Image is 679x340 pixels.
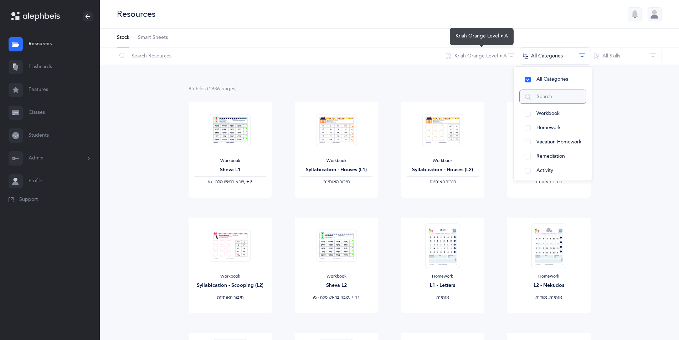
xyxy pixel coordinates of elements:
[194,166,266,174] div: Sheva L1
[300,282,372,289] div: Sheva L2
[194,274,266,279] div: Workbook
[513,166,585,174] div: Syllabication - Scooping (L1)
[407,158,479,164] div: Workbook
[519,135,586,149] button: Vacation Homework
[189,86,206,92] span: 85 File
[536,179,562,184] span: ‫חיבור האותיות‬
[429,179,456,184] span: ‫חיבור האותיות‬
[316,114,357,146] img: Syllabication-Workbook-Level-1-EN_Orange_Houses_thumbnail_1741114714.png
[536,168,553,173] span: Activity
[19,196,38,203] span: Support
[407,274,479,279] div: Homework
[300,295,372,300] div: ‪, + 11‬
[316,229,357,262] img: Sheva-Workbook-Orange-A-L2_EN_thumbnail_1757037028.png
[513,158,585,164] div: Workbook
[313,295,349,300] span: ‫שבא בראש מלה - נע‬
[217,295,243,300] span: ‫חיבור האותיות‬
[194,282,266,289] div: Syllabication - Scooping (L2)
[519,72,586,87] button: All Categories
[436,295,449,300] span: ‫אותיות‬
[536,76,568,82] span: All Categories
[591,47,662,65] button: All Skills
[536,125,561,131] span: Homework
[210,229,251,262] img: Syllabication-Workbook-Level-2-Scooping-EN_thumbnail_1724263547.png
[535,295,562,300] span: ‫אותיות, נקודות‬
[194,158,266,164] div: Workbook
[520,47,591,65] button: All Categories
[323,179,350,184] span: ‫חיבור האותיות‬
[519,178,586,192] button: Letter Recognition
[519,164,586,178] button: Activity
[300,274,372,279] div: Workbook
[300,158,372,164] div: Workbook
[208,179,244,184] span: ‫שבא בראש מלה - נע‬
[407,166,479,174] div: Syllabication - Houses (L2)
[513,282,585,289] div: L2 - Nekudos
[519,121,586,135] button: Homework
[407,282,479,289] div: L1 - Letters
[207,86,237,92] span: (1936 page )
[531,223,566,268] img: Homework_L2_Nekudos_O_EN_thumbnail_1739258670.png
[519,90,586,104] input: Search
[450,28,514,45] div: Kriah Orange Level • A
[425,223,460,268] img: Homework_L1_Letters_O_Orange_EN_thumbnail_1731215263.png
[519,149,586,164] button: Remediation
[513,274,585,279] div: Homework
[233,86,235,92] span: s
[536,139,581,145] span: Vacation Homework
[138,34,168,41] span: Smart Sheets
[536,153,565,159] span: Remediation
[204,86,206,92] span: s
[210,114,251,146] img: Sheva-Workbook-Orange-A-L1_EN_thumbnail_1757036998.png
[443,47,520,65] button: Kriah Orange Level • A
[422,114,463,146] img: Syllabication-Workbook-Level-2-Houses-EN_thumbnail_1741114840.png
[194,179,266,185] div: ‪, + 8‬
[300,166,372,174] div: Syllabication - Houses (L1)
[536,111,560,116] span: Workbook
[117,47,443,65] input: Search Resources
[117,8,155,20] div: Resources
[519,107,586,121] button: Workbook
